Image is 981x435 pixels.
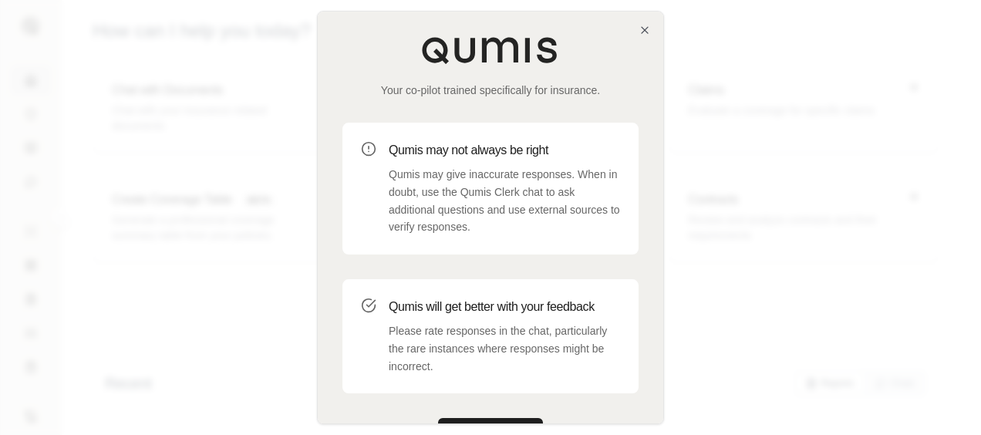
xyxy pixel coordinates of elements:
p: Your co-pilot trained specifically for insurance. [342,83,639,98]
h3: Qumis may not always be right [389,141,620,160]
h3: Qumis will get better with your feedback [389,298,620,316]
img: Qumis Logo [421,36,560,64]
p: Please rate responses in the chat, particularly the rare instances where responses might be incor... [389,322,620,375]
p: Qumis may give inaccurate responses. When in doubt, use the Qumis Clerk chat to ask additional qu... [389,166,620,236]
